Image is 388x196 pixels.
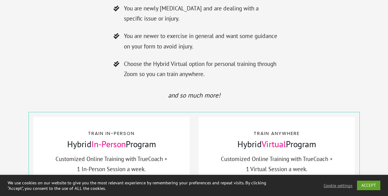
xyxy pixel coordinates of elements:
[40,138,183,150] h4: Hybrid Program
[168,91,220,99] em: and so much more!
[324,183,352,188] a: Cookie settings
[357,181,380,190] a: ACCEPT
[8,180,269,191] div: We use cookies on our website to give you the most relevant experience by remembering your prefer...
[124,31,278,52] span: You are newer to exercise in general and want some guidance on your form to avoid injury.
[205,138,348,150] h4: Hybrid Program
[262,138,286,150] span: Virtual
[91,138,126,150] span: In-Person
[205,129,348,137] p: Train Anywhere
[205,154,348,175] p: Customized Online Training with TrueCoach + 1 Virtual Session a week.
[124,59,278,79] span: Choose the Hybrid Virtual option for personal training through Zoom so you can train anywhere.
[40,154,183,175] p: Customized Online Training with TrueCoach + 1 In-Person Session a week.
[124,3,278,24] span: You are newly [MEDICAL_DATA] and are dealing with a specific issue or injury.
[40,129,183,137] p: Train In-Person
